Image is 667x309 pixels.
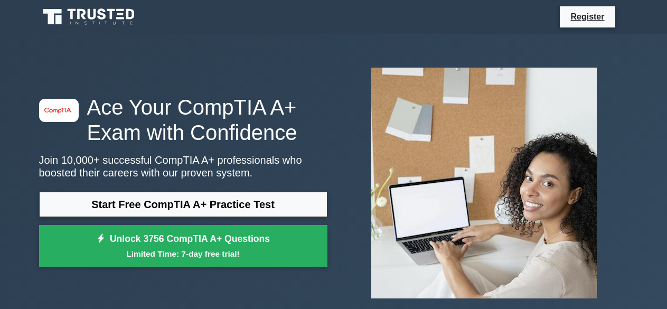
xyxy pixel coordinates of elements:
h1: Ace Your CompTIA A+ Exam with Confidence [39,95,327,145]
p: Join 10,000+ successful CompTIA A+ professionals who boosted their careers with our proven system. [39,154,327,179]
small: Limited Time: 7-day free trial! [52,248,314,260]
a: Unlock 3756 CompTIA A+ QuestionsLimited Time: 7-day free trial! [39,225,327,267]
a: Register [564,10,610,23]
a: Start Free CompTIA A+ Practice Test [39,192,327,217]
